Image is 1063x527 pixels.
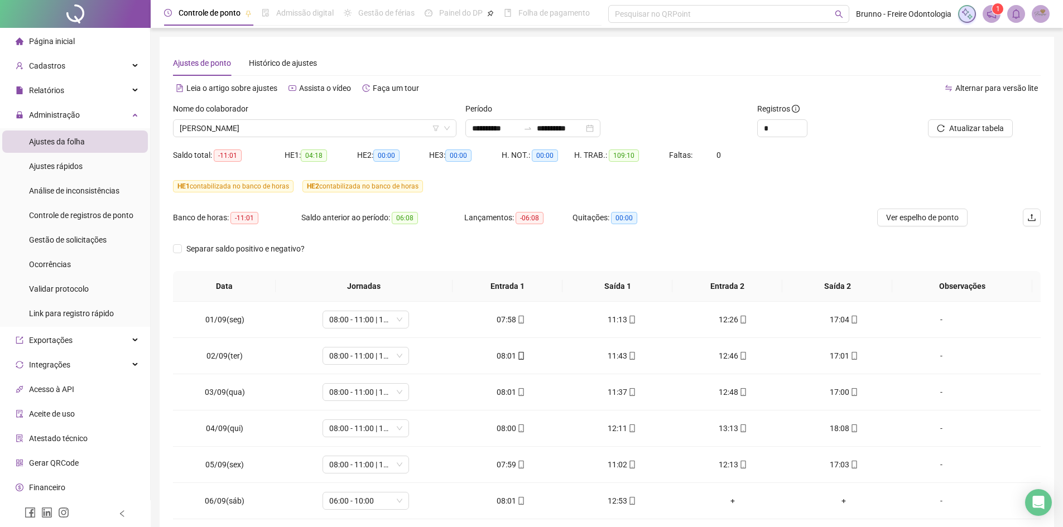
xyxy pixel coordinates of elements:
span: Cadastros [29,61,65,70]
span: audit [16,410,23,418]
div: 07:58 [464,313,557,326]
span: upload [1027,213,1036,222]
th: Entrada 1 [453,271,562,302]
span: Gestão de solicitações [29,235,107,244]
span: 1 [996,5,1000,13]
span: swap [945,84,953,92]
span: mobile [627,352,636,360]
span: Ajustes da folha [29,137,85,146]
span: -11:01 [214,149,242,162]
div: - [908,313,974,326]
span: clock-circle [164,9,172,17]
span: youtube [288,84,296,92]
div: + [797,495,891,507]
span: api [16,385,23,393]
span: file-done [262,9,270,17]
div: - [908,422,974,434]
span: Observações [901,280,1023,292]
div: HE 3: [429,149,502,162]
span: export [16,336,23,344]
span: mobile [738,461,747,468]
span: linkedin [41,507,52,518]
span: Exportações [29,336,73,345]
span: contabilizada no banco de horas [173,180,294,192]
div: + [686,495,780,507]
span: bell [1011,9,1021,19]
span: pushpin [487,10,494,17]
span: mobile [738,316,747,323]
div: 07:59 [464,458,557,471]
span: Financeiro [29,483,65,492]
span: contabilizada no banco de horas [302,180,423,192]
span: 00:00 [532,149,558,162]
div: 08:01 [464,386,557,398]
span: Faltas: [669,151,694,159]
span: Brunno - Freire Odontologia [856,8,951,20]
span: Assista o vídeo [299,84,351,93]
div: 17:00 [797,386,891,398]
span: 109:10 [609,149,639,162]
span: 08:00 - 11:00 | 12:00 - 17:00 [329,311,402,328]
span: history [362,84,370,92]
span: Controle de ponto [179,8,241,17]
span: 01/09(seg) [205,315,244,324]
span: left [118,510,126,518]
div: Lançamentos: [464,211,573,224]
span: down [444,125,450,132]
span: mobile [516,461,525,468]
span: 06/09(sáb) [205,496,244,505]
span: Separar saldo positivo e negativo? [182,243,309,255]
span: mobile [849,424,858,432]
span: file-text [176,84,184,92]
span: mobile [738,352,747,360]
span: 08:00 - 11:00 | 12:00 - 17:00 [329,384,402,400]
span: book [504,9,512,17]
div: 12:53 [575,495,668,507]
span: to [523,124,532,133]
span: Admissão digital [276,8,334,17]
span: user-add [16,62,23,70]
div: - [908,495,974,507]
th: Data [173,271,276,302]
label: Período [465,103,499,115]
span: HE 2 [307,182,319,190]
span: 04:18 [301,149,327,162]
button: Ver espelho de ponto [877,209,968,226]
div: 11:02 [575,458,668,471]
span: Gestão de férias [358,8,415,17]
span: Faça um tour [373,84,419,93]
span: HE 1 [177,182,190,190]
span: mobile [516,497,525,505]
div: 11:43 [575,350,668,362]
span: Controle de registros de ponto [29,211,133,220]
div: Open Intercom Messenger [1025,489,1052,516]
div: HE 2: [357,149,430,162]
div: 11:37 [575,386,668,398]
div: 12:46 [686,350,780,362]
div: 08:00 [464,422,557,434]
span: Página inicial [29,37,75,46]
span: sun [344,9,352,17]
div: - [908,458,974,471]
div: Quitações: [573,211,681,224]
th: Saída 1 [562,271,672,302]
span: mobile [849,461,858,468]
span: mobile [849,316,858,323]
div: 17:03 [797,458,891,471]
span: Integrações [29,360,70,369]
span: Ajustes de ponto [173,59,231,67]
span: 03/09(qua) [205,388,245,397]
div: 12:13 [686,458,780,471]
div: 18:08 [797,422,891,434]
span: Aceite de uso [29,409,75,418]
div: 17:04 [797,313,891,326]
span: sync [16,361,23,369]
div: 17:01 [797,350,891,362]
span: Gerar QRCode [29,458,79,467]
span: solution [16,434,23,442]
span: LUCAS GABRIEL FAGUNDES TEIXEIRA [180,120,450,137]
span: 00:00 [373,149,400,162]
th: Saída 2 [782,271,892,302]
div: 08:01 [464,495,557,507]
div: 12:26 [686,313,780,326]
